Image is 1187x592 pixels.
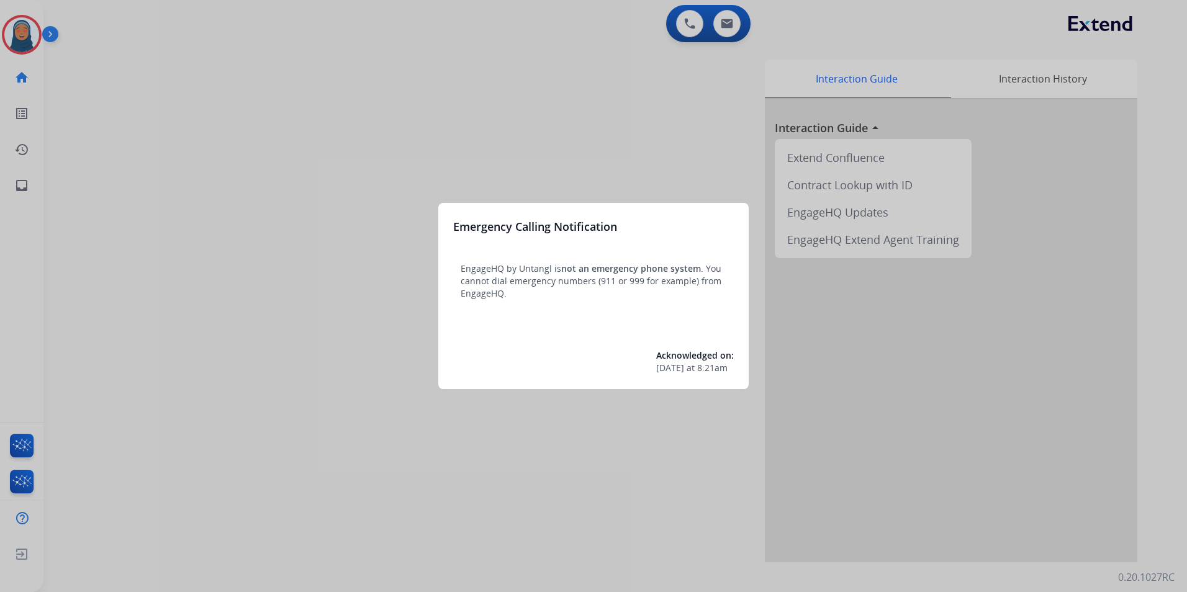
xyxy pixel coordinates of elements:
[697,362,728,374] span: 8:21am
[453,218,617,235] h3: Emergency Calling Notification
[656,349,734,361] span: Acknowledged on:
[656,362,734,374] div: at
[461,262,726,300] p: EngageHQ by Untangl is . You cannot dial emergency numbers (911 or 999 for example) from EngageHQ.
[1118,570,1175,585] p: 0.20.1027RC
[656,362,684,374] span: [DATE]
[561,262,701,274] span: not an emergency phone system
